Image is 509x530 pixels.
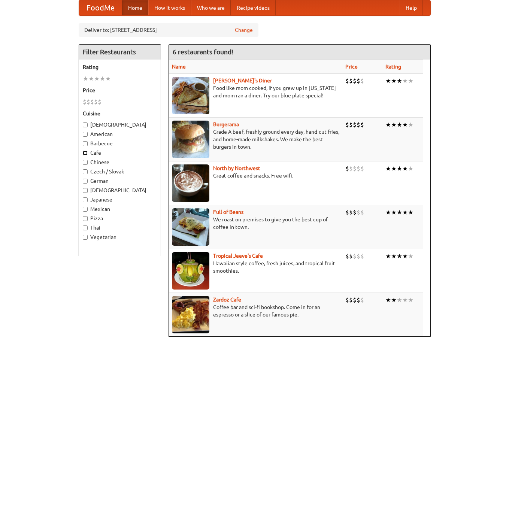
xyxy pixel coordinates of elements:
[231,0,276,15] a: Recipe videos
[408,252,413,260] li: ★
[402,252,408,260] li: ★
[385,296,391,304] li: ★
[172,260,339,275] p: Hawaiian style coffee, fresh juices, and tropical fruit smoothies.
[83,63,157,71] h5: Rating
[94,75,100,83] li: ★
[83,158,157,166] label: Chinese
[122,0,148,15] a: Home
[98,98,102,106] li: $
[83,187,157,194] label: [DEMOGRAPHIC_DATA]
[360,121,364,129] li: $
[391,252,397,260] li: ★
[88,75,94,83] li: ★
[213,253,263,259] a: Tropical Jeeve's Cafe
[397,77,402,85] li: ★
[385,121,391,129] li: ★
[83,188,88,193] input: [DEMOGRAPHIC_DATA]
[357,121,360,129] li: $
[353,77,357,85] li: $
[345,77,349,85] li: $
[172,296,209,333] img: zardoz.jpg
[172,303,339,318] p: Coffee bar and sci-fi bookshop. Come in for an espresso or a slice of our famous pie.
[172,77,209,114] img: sallys.jpg
[402,121,408,129] li: ★
[172,121,209,158] img: burgerama.jpg
[349,252,353,260] li: $
[353,252,357,260] li: $
[213,165,260,171] b: North by Northwest
[349,77,353,85] li: $
[385,64,401,70] a: Rating
[83,98,87,106] li: $
[83,121,157,128] label: [DEMOGRAPHIC_DATA]
[172,216,339,231] p: We roast on premises to give you the best cup of coffee in town.
[83,151,88,155] input: Cafe
[213,209,243,215] a: Full of Beans
[83,197,88,202] input: Japanese
[357,208,360,216] li: $
[83,216,88,221] input: Pizza
[391,208,397,216] li: ★
[345,208,349,216] li: $
[79,23,258,37] div: Deliver to: [STREET_ADDRESS]
[353,296,357,304] li: $
[385,77,391,85] li: ★
[213,121,239,127] a: Burgerama
[83,205,157,213] label: Mexican
[213,78,272,84] a: [PERSON_NAME]'s Diner
[94,98,98,106] li: $
[402,164,408,173] li: ★
[385,252,391,260] li: ★
[83,225,88,230] input: Thai
[172,172,339,179] p: Great coffee and snacks. Free wifi.
[408,208,413,216] li: ★
[105,75,111,83] li: ★
[357,164,360,173] li: $
[83,179,88,184] input: German
[397,252,402,260] li: ★
[83,149,157,157] label: Cafe
[408,164,413,173] li: ★
[83,224,157,231] label: Thai
[357,296,360,304] li: $
[391,121,397,129] li: ★
[83,132,88,137] input: American
[402,208,408,216] li: ★
[83,215,157,222] label: Pizza
[345,252,349,260] li: $
[391,296,397,304] li: ★
[90,98,94,106] li: $
[213,297,241,303] a: Zardoz Cafe
[408,121,413,129] li: ★
[345,121,349,129] li: $
[360,77,364,85] li: $
[345,296,349,304] li: $
[79,45,161,60] h4: Filter Restaurants
[349,208,353,216] li: $
[83,196,157,203] label: Japanese
[391,77,397,85] li: ★
[391,164,397,173] li: ★
[397,296,402,304] li: ★
[173,48,233,55] ng-pluralize: 6 restaurants found!
[349,164,353,173] li: $
[83,168,157,175] label: Czech / Slovak
[345,64,358,70] a: Price
[385,208,391,216] li: ★
[148,0,191,15] a: How it works
[397,208,402,216] li: ★
[360,164,364,173] li: $
[83,160,88,165] input: Chinese
[357,252,360,260] li: $
[397,164,402,173] li: ★
[172,84,339,99] p: Food like mom cooked, if you grew up in [US_STATE] and mom ran a diner. Try our blue plate special!
[235,26,253,34] a: Change
[83,87,157,94] h5: Price
[360,296,364,304] li: $
[353,164,357,173] li: $
[402,77,408,85] li: ★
